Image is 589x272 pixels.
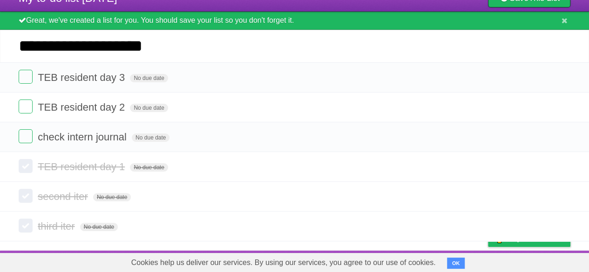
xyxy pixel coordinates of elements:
[38,72,127,83] span: TEB resident day 3
[38,131,129,143] span: check intern journal
[38,220,77,232] span: third iter
[19,100,33,113] label: Done
[93,193,131,201] span: No due date
[38,101,127,113] span: TEB resident day 2
[19,70,33,84] label: Done
[130,104,168,112] span: No due date
[19,189,33,203] label: Done
[19,129,33,143] label: Done
[19,219,33,232] label: Done
[508,230,566,246] span: Buy me a coffee
[130,163,168,172] span: No due date
[132,133,169,142] span: No due date
[38,191,90,202] span: second iter
[122,253,445,272] span: Cookies help us deliver our services. By using our services, you agree to our use of cookies.
[80,223,118,231] span: No due date
[130,74,168,82] span: No due date
[38,161,127,172] span: TEB resident day 1
[19,159,33,173] label: Done
[447,258,465,269] button: OK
